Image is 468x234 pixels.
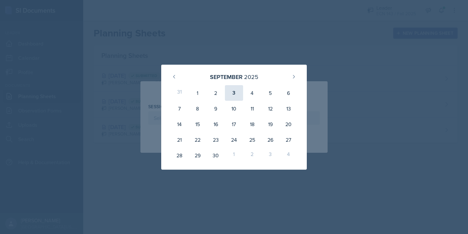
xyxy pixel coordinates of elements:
div: 4 [279,148,298,163]
div: 4 [243,85,261,101]
div: 1 [188,85,207,101]
div: 11 [243,101,261,116]
div: 30 [207,148,225,163]
div: 2 [207,85,225,101]
div: 19 [261,116,279,132]
div: 6 [279,85,298,101]
div: 22 [188,132,207,148]
div: 18 [243,116,261,132]
div: 7 [170,101,188,116]
div: 21 [170,132,188,148]
div: 23 [207,132,225,148]
div: 15 [188,116,207,132]
div: 5 [261,85,279,101]
div: 3 [225,85,243,101]
div: 14 [170,116,188,132]
div: 2 [243,148,261,163]
div: 10 [225,101,243,116]
div: 2025 [244,72,258,81]
div: 1 [225,148,243,163]
div: 8 [188,101,207,116]
div: 12 [261,101,279,116]
div: 28 [170,148,188,163]
div: 3 [261,148,279,163]
div: 27 [279,132,298,148]
div: 20 [279,116,298,132]
div: 17 [225,116,243,132]
div: 13 [279,101,298,116]
div: 16 [207,116,225,132]
div: September [210,72,242,81]
div: 26 [261,132,279,148]
div: 9 [207,101,225,116]
div: 25 [243,132,261,148]
div: 29 [188,148,207,163]
div: 24 [225,132,243,148]
div: 31 [170,85,188,101]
